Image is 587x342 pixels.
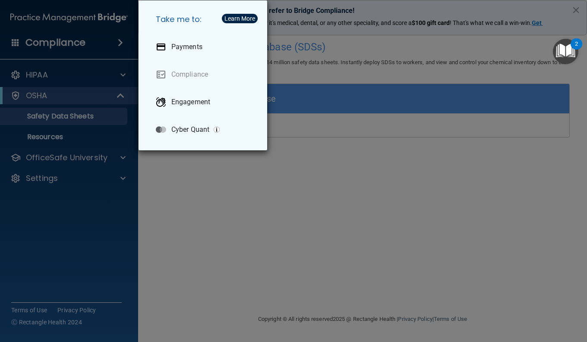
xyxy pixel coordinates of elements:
[149,35,260,59] a: Payments
[149,90,260,114] a: Engagement
[171,98,210,106] p: Engagement
[171,43,202,51] p: Payments
[224,16,255,22] div: Learn More
[222,14,258,23] button: Learn More
[544,283,577,315] iframe: Drift Widget Chat Controller
[149,118,260,142] a: Cyber Quant
[575,44,578,55] div: 2
[149,62,260,87] a: Compliance
[553,39,578,64] button: Open Resource Center, 2 new notifications
[149,7,260,31] h5: Take me to:
[171,125,209,134] p: Cyber Quant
